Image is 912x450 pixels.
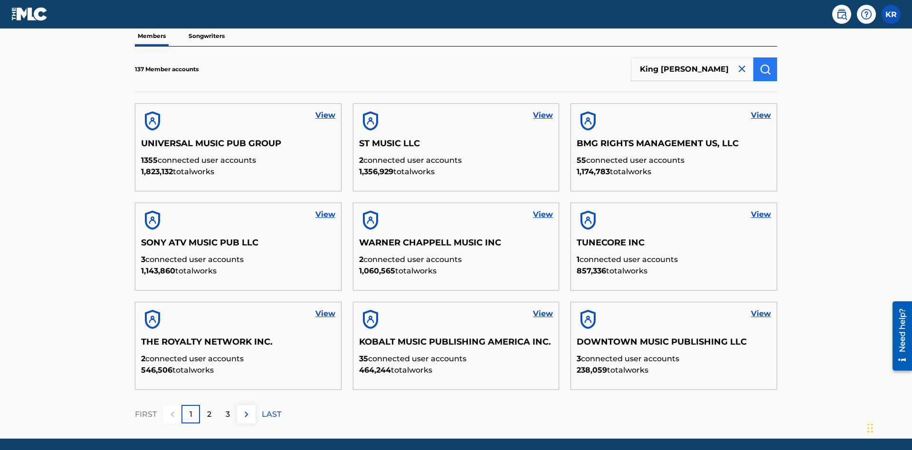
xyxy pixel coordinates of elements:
h5: SONY ATV MUSIC PUB LLC [141,237,335,254]
iframe: Chat Widget [864,404,912,450]
p: connected user accounts [577,155,771,166]
img: search [836,9,847,20]
a: View [533,209,553,220]
p: connected user accounts [141,155,335,166]
img: account [141,308,164,331]
span: 3 [141,255,145,264]
h5: TUNECORE INC [577,237,771,254]
p: FIRST [135,409,157,420]
p: total works [141,166,335,178]
input: Search Members [631,57,753,81]
h5: BMG RIGHTS MANAGEMENT US, LLC [577,138,771,155]
span: 55 [577,156,586,165]
span: 1,174,783 [577,167,610,176]
p: connected user accounts [359,155,553,166]
p: Songwriters [186,26,228,46]
img: account [359,308,382,331]
a: View [533,308,553,319]
img: account [141,110,164,132]
span: 546,506 [141,366,172,375]
h5: ST MUSIC LLC [359,138,553,155]
p: total works [359,365,553,376]
p: total works [577,166,771,178]
span: 2 [141,354,145,363]
img: account [577,308,599,331]
p: total works [359,265,553,277]
p: LAST [262,409,281,420]
h5: THE ROYALTY NETWORK INC. [141,337,335,353]
span: 464,244 [359,366,391,375]
h5: KOBALT MUSIC PUBLISHING AMERICA INC. [359,337,553,353]
p: total works [359,166,553,178]
span: 1,060,565 [359,266,395,275]
span: 1,823,132 [141,167,173,176]
a: View [315,308,335,319]
img: account [359,110,382,132]
div: Help [857,5,876,24]
img: account [577,110,599,132]
h5: WARNER CHAPPELL MUSIC INC [359,237,553,254]
p: total works [577,365,771,376]
p: 3 [226,409,230,420]
span: 2 [359,156,363,165]
p: total works [141,265,335,277]
p: 1 [190,409,192,420]
span: 238,059 [577,366,607,375]
div: User Menu [882,5,901,24]
span: 857,336 [577,266,606,275]
img: account [359,209,382,232]
span: 3 [577,354,581,363]
a: Public Search [832,5,851,24]
a: View [533,110,553,121]
iframe: Resource Center [885,298,912,375]
p: Members [135,26,169,46]
div: Drag [867,414,873,442]
p: connected user accounts [577,353,771,365]
p: 2 [207,409,211,420]
img: help [861,9,872,20]
p: connected user accounts [577,254,771,265]
p: connected user accounts [359,353,553,365]
img: account [141,209,164,232]
p: total works [577,265,771,277]
a: View [751,209,771,220]
a: View [315,209,335,220]
p: 137 Member accounts [135,65,199,74]
p: connected user accounts [359,254,553,265]
span: 2 [359,255,363,264]
span: 35 [359,354,368,363]
img: MLC Logo [11,7,48,21]
h5: UNIVERSAL MUSIC PUB GROUP [141,138,335,155]
p: total works [141,365,335,376]
span: 1,356,929 [359,167,393,176]
p: connected user accounts [141,353,335,365]
h5: DOWNTOWN MUSIC PUBLISHING LLC [577,337,771,353]
img: account [577,209,599,232]
a: View [315,110,335,121]
span: 1,143,860 [141,266,175,275]
span: 1355 [141,156,158,165]
img: right [241,409,252,420]
p: connected user accounts [141,254,335,265]
img: close [736,63,748,75]
span: 1 [577,255,579,264]
img: Search Works [760,64,771,75]
a: View [751,308,771,319]
a: View [751,110,771,121]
